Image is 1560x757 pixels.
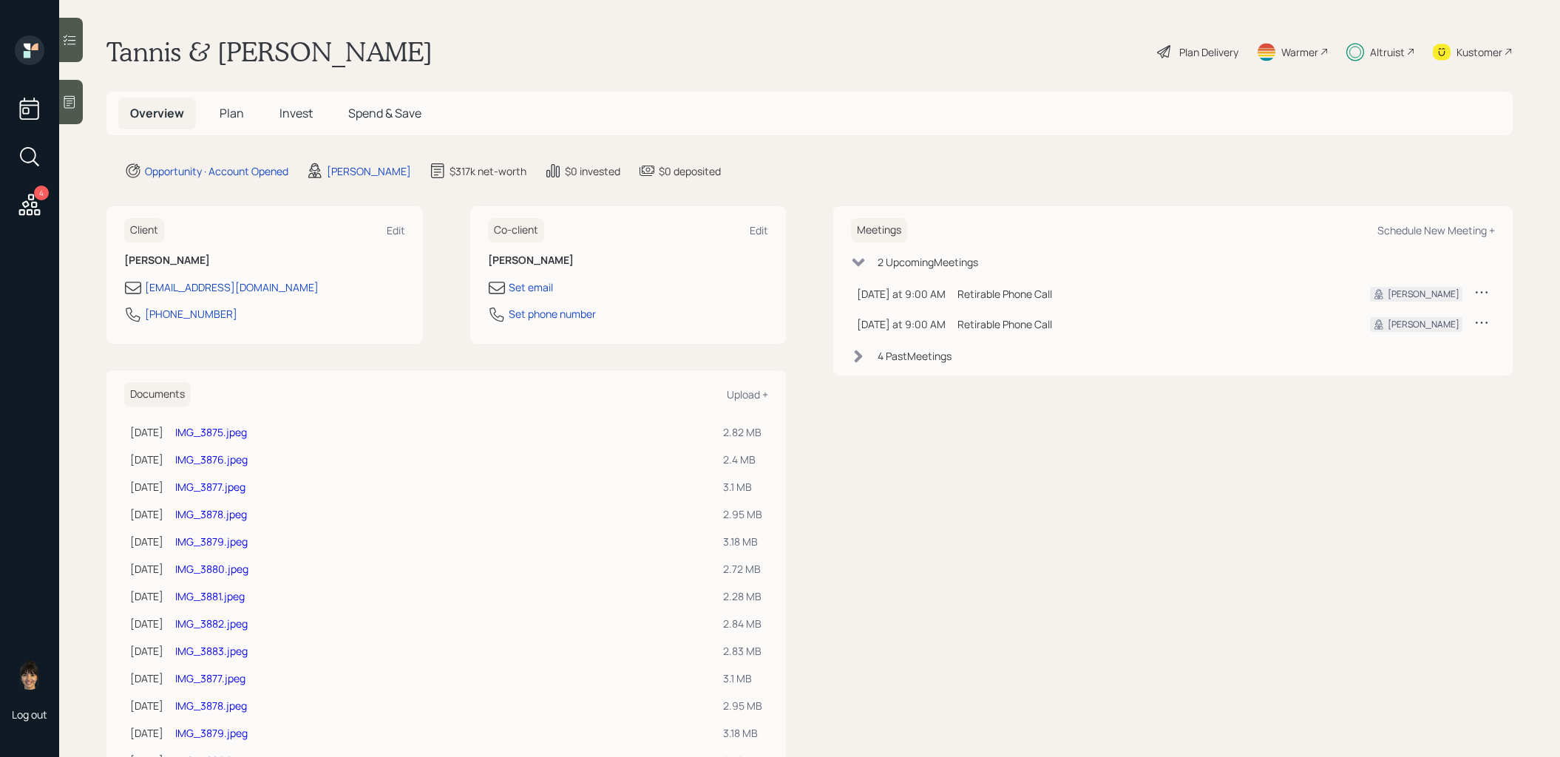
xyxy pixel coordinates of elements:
[130,616,163,631] div: [DATE]
[175,425,247,439] a: IMG_3875.jpeg
[130,105,184,121] span: Overview
[175,507,247,521] a: IMG_3878.jpeg
[723,725,762,741] div: 3.18 MB
[130,698,163,713] div: [DATE]
[878,348,952,364] div: 4 Past Meeting s
[124,254,405,267] h6: [PERSON_NAME]
[450,163,526,179] div: $317k net-worth
[723,479,762,495] div: 3.1 MB
[130,643,163,659] div: [DATE]
[878,254,978,270] div: 2 Upcoming Meeting s
[488,254,769,267] h6: [PERSON_NAME]
[957,286,1346,302] div: Retirable Phone Call
[1388,288,1459,301] div: [PERSON_NAME]
[124,218,164,242] h6: Client
[723,671,762,686] div: 3.1 MB
[130,506,163,522] div: [DATE]
[175,726,248,740] a: IMG_3879.jpeg
[1456,44,1502,60] div: Kustomer
[145,279,319,295] div: [EMAIL_ADDRESS][DOMAIN_NAME]
[723,452,762,467] div: 2.4 MB
[723,616,762,631] div: 2.84 MB
[857,286,946,302] div: [DATE] at 9:00 AM
[145,306,237,322] div: [PHONE_NUMBER]
[723,588,762,604] div: 2.28 MB
[387,223,405,237] div: Edit
[175,534,248,549] a: IMG_3879.jpeg
[723,534,762,549] div: 3.18 MB
[220,105,244,121] span: Plan
[15,660,44,690] img: treva-nostdahl-headshot.png
[327,163,411,179] div: [PERSON_NAME]
[175,671,245,685] a: IMG_3877.jpeg
[130,671,163,686] div: [DATE]
[727,387,768,401] div: Upload +
[175,480,245,494] a: IMG_3877.jpeg
[723,561,762,577] div: 2.72 MB
[124,382,191,407] h6: Documents
[723,698,762,713] div: 2.95 MB
[106,35,433,68] h1: Tannis & [PERSON_NAME]
[130,534,163,549] div: [DATE]
[750,223,768,237] div: Edit
[130,479,163,495] div: [DATE]
[1388,318,1459,331] div: [PERSON_NAME]
[130,424,163,440] div: [DATE]
[1281,44,1318,60] div: Warmer
[857,316,946,332] div: [DATE] at 9:00 AM
[1370,44,1405,60] div: Altruist
[130,561,163,577] div: [DATE]
[851,218,907,242] h6: Meetings
[175,617,248,631] a: IMG_3882.jpeg
[957,316,1346,332] div: Retirable Phone Call
[175,562,248,576] a: IMG_3880.jpeg
[348,105,421,121] span: Spend & Save
[659,163,721,179] div: $0 deposited
[279,105,313,121] span: Invest
[723,643,762,659] div: 2.83 MB
[488,218,544,242] h6: Co-client
[175,699,247,713] a: IMG_3878.jpeg
[565,163,620,179] div: $0 invested
[130,725,163,741] div: [DATE]
[175,589,245,603] a: IMG_3881.jpeg
[723,424,762,440] div: 2.82 MB
[1179,44,1238,60] div: Plan Delivery
[130,452,163,467] div: [DATE]
[175,644,248,658] a: IMG_3883.jpeg
[509,306,596,322] div: Set phone number
[145,163,288,179] div: Opportunity · Account Opened
[509,279,553,295] div: Set email
[723,506,762,522] div: 2.95 MB
[1377,223,1495,237] div: Schedule New Meeting +
[34,186,49,200] div: 4
[175,452,248,466] a: IMG_3876.jpeg
[12,707,47,722] div: Log out
[130,588,163,604] div: [DATE]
